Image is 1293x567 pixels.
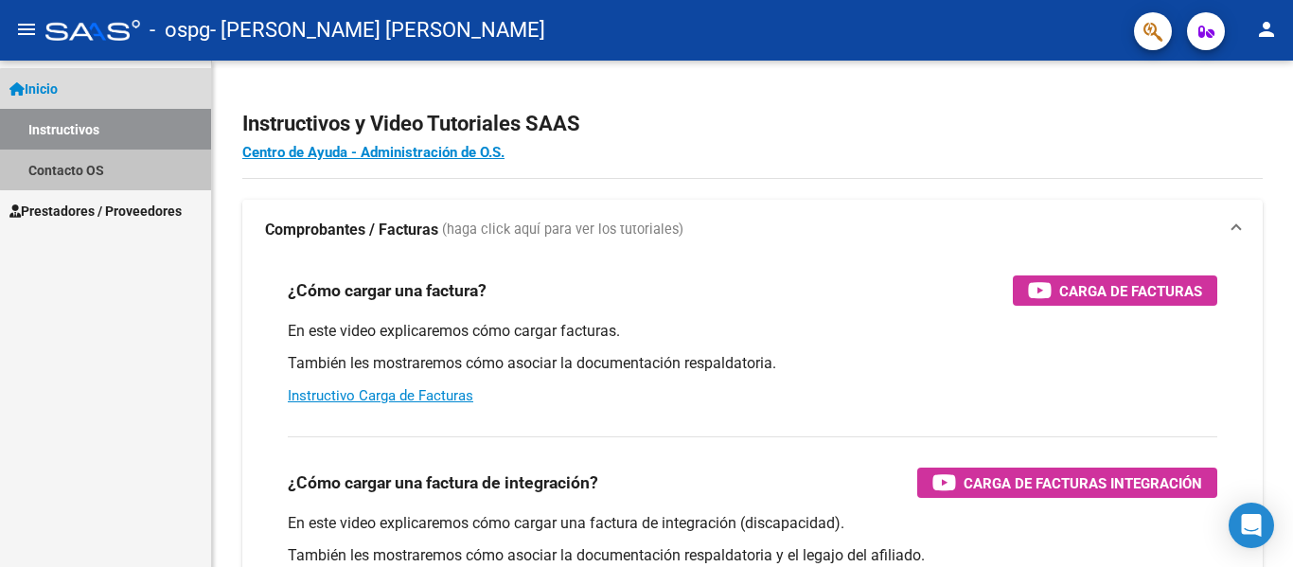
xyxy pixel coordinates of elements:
div: Open Intercom Messenger [1229,503,1274,548]
p: También les mostraremos cómo asociar la documentación respaldatoria y el legajo del afiliado. [288,545,1217,566]
span: - ospg [150,9,210,51]
span: Inicio [9,79,58,99]
mat-icon: menu [15,18,38,41]
span: Carga de Facturas [1059,279,1202,303]
p: En este video explicaremos cómo cargar facturas. [288,321,1217,342]
p: También les mostraremos cómo asociar la documentación respaldatoria. [288,353,1217,374]
span: - [PERSON_NAME] [PERSON_NAME] [210,9,545,51]
button: Carga de Facturas Integración [917,468,1217,498]
a: Centro de Ayuda - Administración de O.S. [242,144,505,161]
p: En este video explicaremos cómo cargar una factura de integración (discapacidad). [288,513,1217,534]
h2: Instructivos y Video Tutoriales SAAS [242,106,1263,142]
a: Instructivo Carga de Facturas [288,387,473,404]
h3: ¿Cómo cargar una factura de integración? [288,470,598,496]
span: (haga click aquí para ver los tutoriales) [442,220,683,240]
strong: Comprobantes / Facturas [265,220,438,240]
mat-icon: person [1255,18,1278,41]
span: Prestadores / Proveedores [9,201,182,221]
h3: ¿Cómo cargar una factura? [288,277,487,304]
mat-expansion-panel-header: Comprobantes / Facturas (haga click aquí para ver los tutoriales) [242,200,1263,260]
button: Carga de Facturas [1013,275,1217,306]
span: Carga de Facturas Integración [964,471,1202,495]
